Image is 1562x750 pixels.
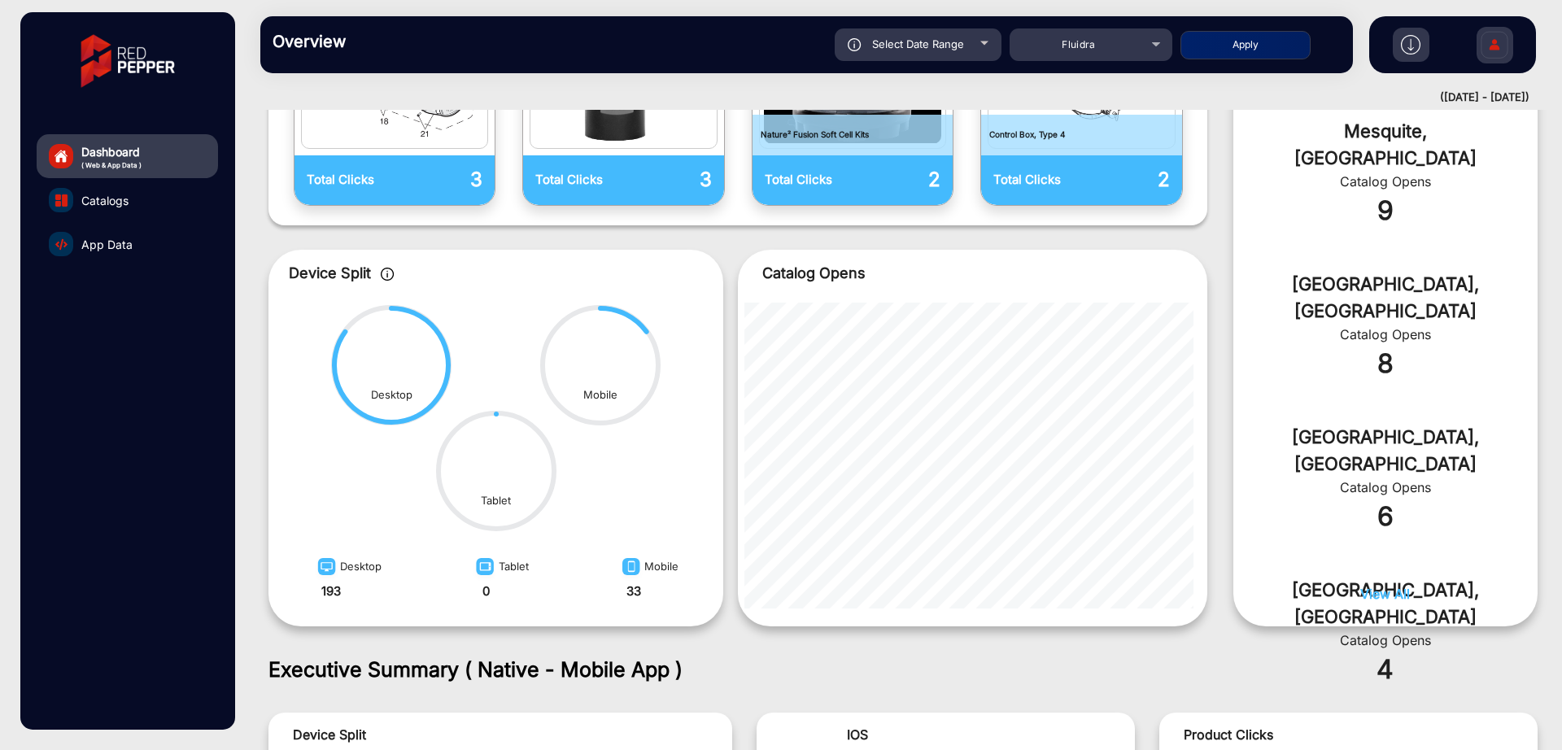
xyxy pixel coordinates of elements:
[769,725,946,744] p: IOS
[617,556,644,582] img: image
[1180,31,1311,59] button: Apply
[471,552,529,582] div: Tablet
[623,165,711,194] p: 3
[753,115,953,155] p: Nature² Fusion Soft Cell Kits
[1477,19,1512,76] img: Sign%20Up.svg
[872,37,964,50] span: Select Date Range
[848,38,862,51] img: icon
[1258,650,1513,689] div: 4
[765,171,853,190] p: Total Clicks
[1258,118,1513,172] div: Mesquite, [GEOGRAPHIC_DATA]
[1360,586,1410,602] span: View All
[313,556,340,582] img: image
[993,171,1081,190] p: Total Clicks
[37,222,218,266] a: App Data
[535,171,623,190] p: Total Clicks
[471,556,499,582] img: image
[1258,577,1513,630] div: [GEOGRAPHIC_DATA], [GEOGRAPHIC_DATA]
[293,725,757,744] div: Device Split
[626,583,641,599] strong: 33
[273,32,500,51] h3: Overview
[1258,271,1513,325] div: [GEOGRAPHIC_DATA], [GEOGRAPHIC_DATA]
[321,583,341,599] strong: 193
[1062,38,1096,50] span: Fluidra
[981,115,1182,155] p: Control Box, Type 4
[81,160,142,170] span: ( Web & App Data )
[1258,325,1513,344] div: Catalog Opens
[1258,630,1513,650] div: Catalog Opens
[313,552,382,582] div: Desktop
[244,89,1529,106] div: ([DATE] - [DATE])
[482,583,490,599] strong: 0
[381,268,395,281] img: icon
[307,171,395,190] p: Total Clicks
[1258,172,1513,191] div: Catalog Opens
[1401,35,1420,55] img: h2download.svg
[81,236,133,253] span: App Data
[1258,191,1513,230] div: 9
[1258,424,1513,477] div: [GEOGRAPHIC_DATA], [GEOGRAPHIC_DATA]
[1360,584,1410,618] button: View All
[583,387,617,403] div: Mobile
[54,149,68,164] img: home
[481,493,511,509] div: Tablet
[81,143,142,160] span: Dashboard
[37,178,218,222] a: Catalogs
[55,238,68,251] img: catalog
[617,552,678,582] div: Mobile
[289,264,371,281] span: Device Split
[268,657,1538,682] h1: Executive Summary ( Native - Mobile App )
[55,194,68,207] img: catalog
[81,192,129,209] span: Catalogs
[853,165,940,194] p: 2
[1082,165,1170,194] p: 2
[371,387,412,403] div: Desktop
[37,134,218,178] a: Dashboard( Web & App Data )
[762,262,1183,284] p: Catalog Opens
[1258,497,1513,536] div: 6
[1258,344,1513,383] div: 8
[69,20,186,102] img: vmg-logo
[1258,477,1513,497] div: Catalog Opens
[395,165,482,194] p: 3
